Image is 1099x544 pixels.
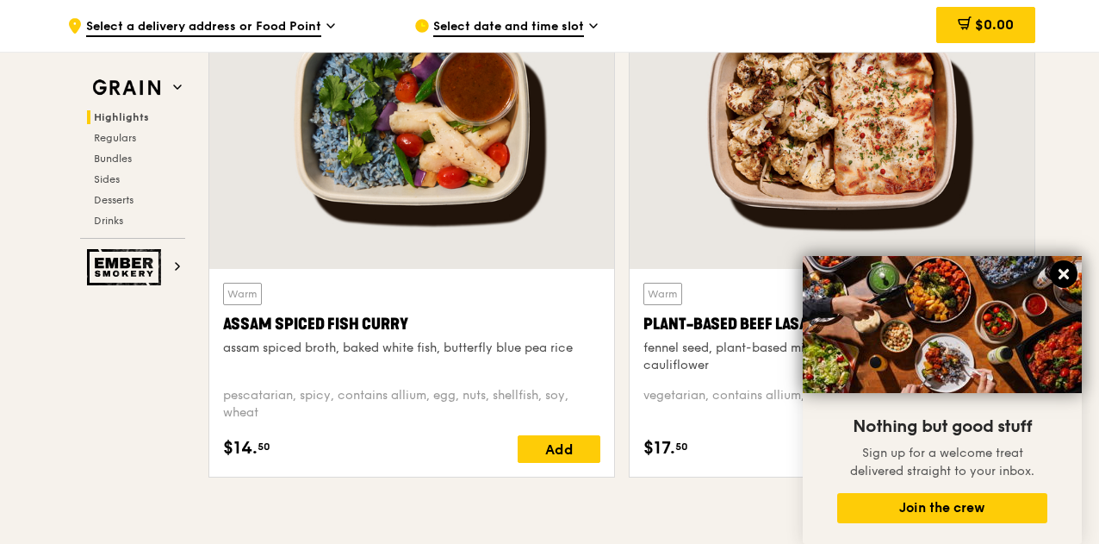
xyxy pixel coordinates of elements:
img: DSC07876-Edit02-Large.jpeg [803,256,1082,393]
span: Select date and time slot [433,18,584,37]
span: Select a delivery address or Food Point [86,18,321,37]
span: Drinks [94,215,123,227]
span: Bundles [94,153,132,165]
span: 50 [258,440,270,453]
div: Add [518,435,600,463]
div: vegetarian, contains allium, dairy, soy, wheat [643,387,1021,422]
span: 50 [675,440,688,453]
span: Regulars [94,132,136,144]
div: Plant-Based Beef Lasagna [643,312,1021,336]
span: Sign up for a welcome treat delivered straight to your inbox. [850,446,1034,478]
span: Desserts [94,194,133,206]
div: fennel seed, plant-based minced beef, citrusy roasted cauliflower [643,340,1021,374]
button: Join the crew [837,493,1047,523]
img: Ember Smokery web logo [87,249,166,285]
span: Highlights [94,111,149,123]
div: Warm [223,283,262,305]
div: assam spiced broth, baked white fish, butterfly blue pea rice [223,340,600,357]
div: Assam Spiced Fish Curry [223,312,600,336]
span: $0.00 [975,16,1014,33]
span: Sides [94,173,120,185]
button: Close [1050,260,1077,288]
span: Nothing but good stuff [853,416,1032,437]
img: Grain web logo [87,72,166,103]
div: Warm [643,283,682,305]
span: $14. [223,435,258,461]
span: $17. [643,435,675,461]
div: pescatarian, spicy, contains allium, egg, nuts, shellfish, soy, wheat [223,387,600,422]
